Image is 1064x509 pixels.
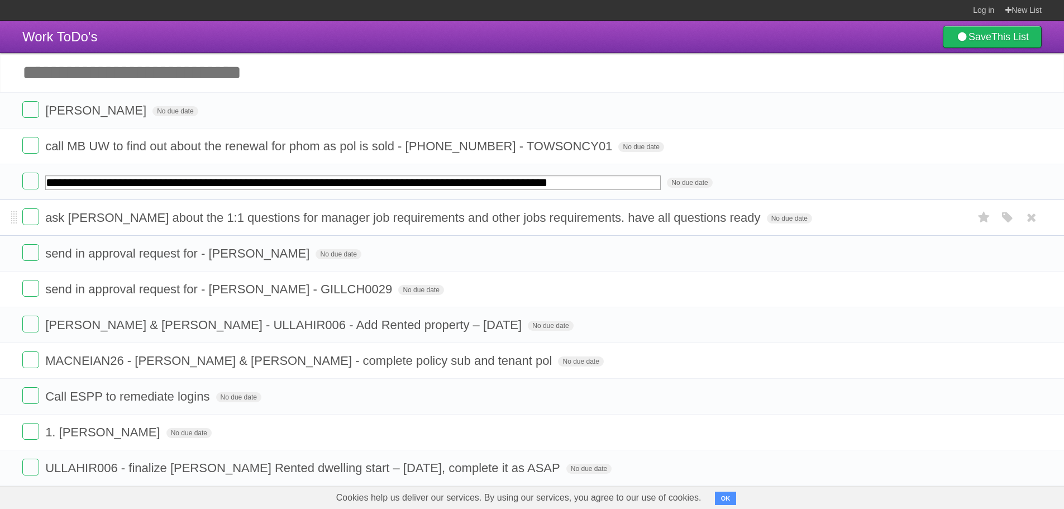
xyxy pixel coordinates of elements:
[22,280,39,297] label: Done
[166,428,212,438] span: No due date
[45,139,615,153] span: call MB UW to find out about the renewal for phom as pol is sold - [PHONE_NUMBER] - TOWSONCY01
[22,173,39,189] label: Done
[558,356,603,367] span: No due date
[45,318,524,332] span: [PERSON_NAME] & [PERSON_NAME] - ULLAHIR006 - Add Rented property – [DATE]
[216,392,261,402] span: No due date
[566,464,612,474] span: No due date
[767,213,812,223] span: No due date
[22,459,39,475] label: Done
[152,106,198,116] span: No due date
[974,208,995,227] label: Star task
[618,142,664,152] span: No due date
[316,249,361,259] span: No due date
[45,246,312,260] span: send in approval request for - [PERSON_NAME]
[45,211,763,225] span: ask [PERSON_NAME] about the 1:1 questions for manager job requirements and other jobs requirement...
[22,137,39,154] label: Done
[22,387,39,404] label: Done
[943,26,1042,48] a: SaveThis List
[991,31,1029,42] b: This List
[45,282,395,296] span: send in approval request for - [PERSON_NAME] - GILLCH0029
[715,492,737,505] button: OK
[22,316,39,332] label: Done
[398,285,443,295] span: No due date
[22,423,39,440] label: Done
[22,351,39,368] label: Done
[22,208,39,225] label: Done
[528,321,573,331] span: No due date
[45,425,163,439] span: 1. [PERSON_NAME]
[667,178,712,188] span: No due date
[45,389,212,403] span: Call ESPP to remediate logins
[45,461,563,475] span: ULLAHIR006 - finalize [PERSON_NAME] Rented dwelling start – [DATE], complete it as ASAP
[22,244,39,261] label: Done
[45,103,149,117] span: [PERSON_NAME]
[22,29,97,44] span: Work ToDo's
[22,101,39,118] label: Done
[45,354,555,368] span: MACNEIAN26 - [PERSON_NAME] & [PERSON_NAME] - complete policy sub and tenant pol
[325,487,713,509] span: Cookies help us deliver our services. By using our services, you agree to our use of cookies.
